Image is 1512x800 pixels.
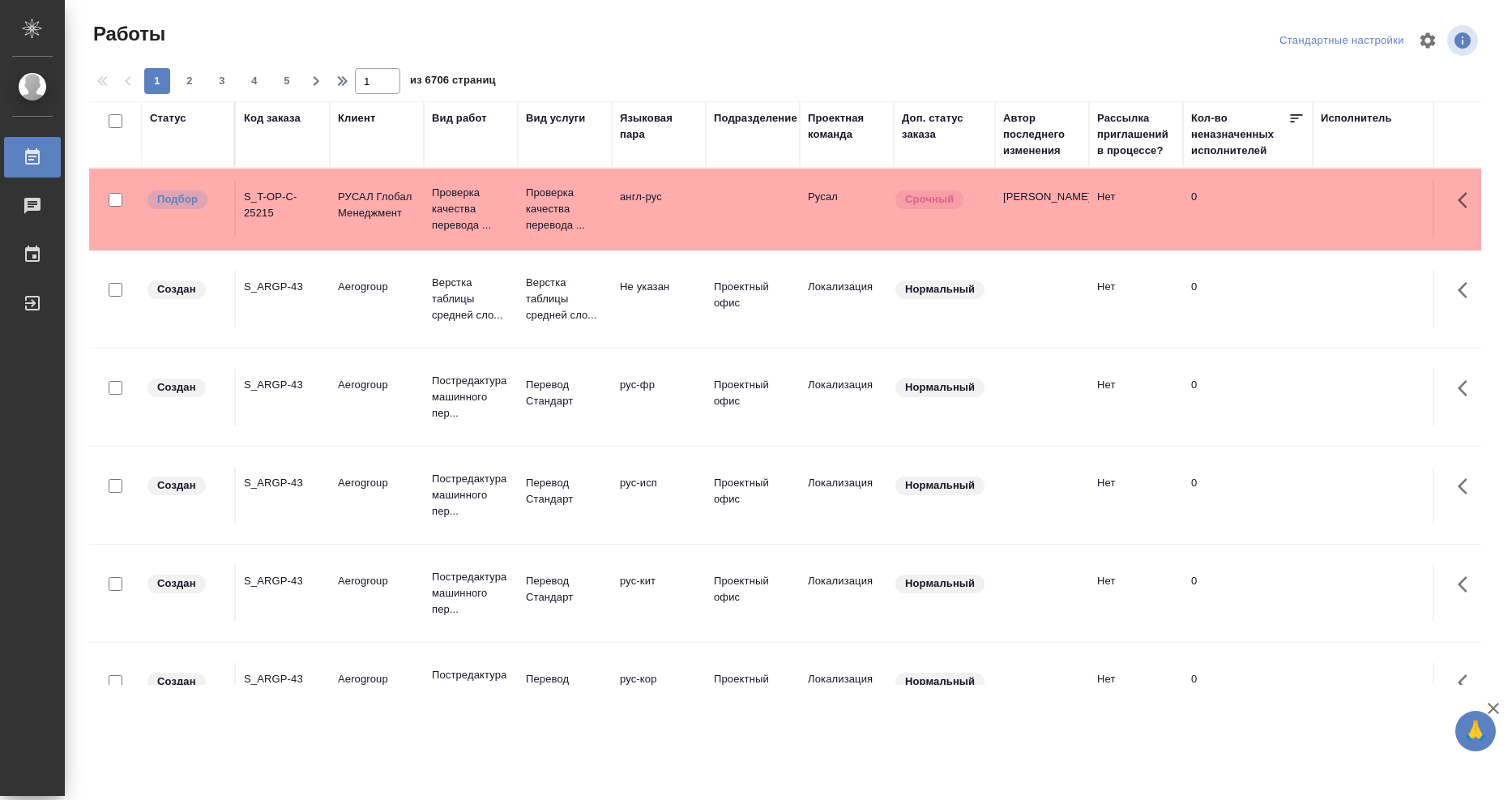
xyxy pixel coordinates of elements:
div: S_ARGP-43 [244,573,322,589]
div: Заказ еще не согласован с клиентом, искать исполнителей рано [146,279,226,301]
td: Проектный офис [706,271,800,327]
td: Проектный офис [706,663,800,720]
p: Нормальный [905,477,975,494]
p: Срочный [905,191,954,207]
button: 2 [177,68,203,94]
div: Можно подбирать исполнителей [146,189,226,211]
p: Создан [157,281,196,297]
p: Перевод Стандарт [526,377,604,409]
button: 4 [241,68,267,94]
div: S_ARGP-43 [244,475,322,491]
button: Здесь прячутся важные кнопки [1448,369,1487,408]
p: Aerogroup [338,671,416,687]
div: Кол-во неназначенных исполнителей [1191,110,1288,159]
span: Посмотреть информацию [1447,25,1481,56]
button: 🙏 [1455,711,1496,751]
p: Постредактура машинного пер... [432,569,510,618]
button: Здесь прячутся важные кнопки [1448,467,1487,506]
td: англ-рус [612,181,706,237]
div: Вид работ [432,110,487,126]
td: Локализация [800,369,894,426]
p: Создан [157,575,196,592]
div: Языковая пара [620,110,698,143]
p: Верстка таблицы средней сло... [526,275,604,323]
td: рус-кит [612,565,706,622]
span: 5 [274,73,300,89]
p: Проверка качества перевода ... [432,185,510,233]
div: Доп. статус заказа [902,110,987,143]
td: рус-кор [612,663,706,720]
p: Постредактура машинного пер... [432,667,510,716]
td: [PERSON_NAME] [995,181,1089,237]
p: Нормальный [905,674,975,690]
p: Нормальный [905,575,975,592]
td: Нет [1089,467,1183,524]
p: Верстка таблицы средней сло... [432,275,510,323]
td: Нет [1089,663,1183,720]
td: 0 [1183,663,1313,720]
p: Aerogroup [338,279,416,295]
td: Нет [1089,565,1183,622]
div: S_ARGP-43 [244,671,322,687]
button: 5 [274,68,300,94]
td: Русал [800,181,894,237]
p: Постредактура машинного пер... [432,373,510,421]
p: Aerogroup [338,475,416,491]
td: Проектный офис [706,369,800,426]
span: из 6706 страниц [410,71,496,94]
div: S_ARGP-43 [244,377,322,393]
div: Клиент [338,110,375,126]
p: Нормальный [905,379,975,396]
td: Нет [1089,271,1183,327]
div: Рассылка приглашений в процессе? [1097,110,1175,159]
td: рус-фр [612,369,706,426]
p: Постредактура машинного пер... [432,471,510,520]
div: Заказ еще не согласован с клиентом, искать исполнителей рано [146,475,226,497]
div: S_ARGP-43 [244,279,322,295]
span: Работы [89,21,165,47]
span: 🙏 [1462,714,1489,748]
td: 0 [1183,565,1313,622]
p: РУСАЛ Глобал Менеджмент [338,189,416,221]
td: 0 [1183,181,1313,237]
button: 3 [209,68,235,94]
td: 0 [1183,271,1313,327]
div: Подразделение [714,110,797,126]
td: Проектный офис [706,565,800,622]
p: Aerogroup [338,573,416,589]
span: Настроить таблицу [1408,21,1447,60]
td: Локализация [800,565,894,622]
p: Перевод Стандарт [526,475,604,507]
td: Нет [1089,181,1183,237]
div: Вид услуги [526,110,586,126]
div: Заказ еще не согласован с клиентом, искать исполнителей рано [146,671,226,693]
span: 4 [241,73,267,89]
td: Не указан [612,271,706,327]
span: 2 [177,73,203,89]
button: Здесь прячутся важные кнопки [1448,271,1487,310]
td: Локализация [800,271,894,327]
div: Заказ еще не согласован с клиентом, искать исполнителей рано [146,573,226,595]
p: Перевод Стандарт [526,671,604,704]
div: Заказ еще не согласован с клиентом, искать исполнителей рано [146,377,226,399]
div: Код заказа [244,110,301,126]
p: Aerogroup [338,377,416,393]
button: Здесь прячутся важные кнопки [1448,181,1487,220]
td: 0 [1183,467,1313,524]
div: Исполнитель [1321,110,1392,126]
div: Автор последнего изменения [1003,110,1081,159]
p: Проверка качества перевода ... [526,185,604,233]
td: Локализация [800,663,894,720]
td: Локализация [800,467,894,524]
p: Перевод Стандарт [526,573,604,605]
td: Проектный офис [706,467,800,524]
p: Нормальный [905,281,975,297]
td: рус-исп [612,467,706,524]
div: Статус [150,110,186,126]
td: 0 [1183,369,1313,426]
p: Подбор [157,191,198,207]
div: Проектная команда [808,110,886,143]
button: Здесь прячутся важные кнопки [1448,565,1487,604]
span: 3 [209,73,235,89]
p: Создан [157,477,196,494]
